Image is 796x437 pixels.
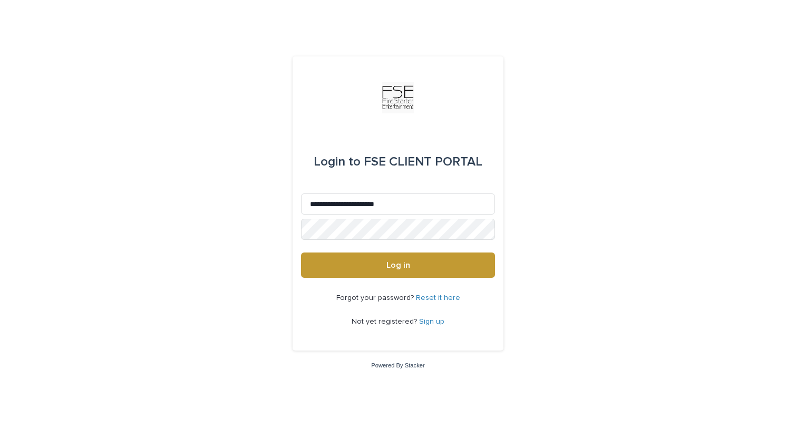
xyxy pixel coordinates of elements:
[371,362,424,368] a: Powered By Stacker
[336,294,416,302] span: Forgot your password?
[419,318,444,325] a: Sign up
[386,261,410,269] span: Log in
[352,318,419,325] span: Not yet registered?
[301,253,495,278] button: Log in
[314,156,361,168] span: Login to
[416,294,460,302] a: Reset it here
[314,147,482,177] div: FSE CLIENT PORTAL
[382,82,414,113] img: Km9EesSdRbS9ajqhBzyo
